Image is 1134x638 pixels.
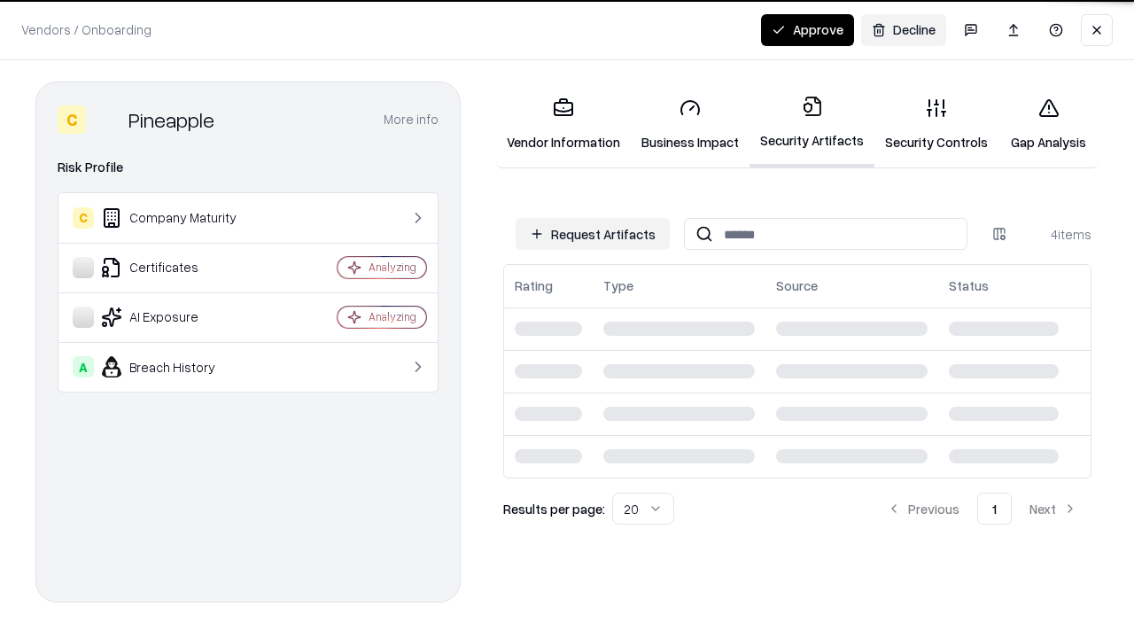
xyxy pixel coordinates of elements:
[73,356,284,377] div: Breach History
[73,307,284,328] div: AI Exposure
[369,309,416,324] div: Analyzing
[631,83,750,166] a: Business Impact
[73,207,94,229] div: C
[21,20,151,39] p: Vendors / Onboarding
[73,257,284,278] div: Certificates
[516,218,670,250] button: Request Artifacts
[949,276,989,295] div: Status
[503,500,605,518] p: Results per page:
[515,276,553,295] div: Rating
[977,493,1012,525] button: 1
[496,83,631,166] a: Vendor Information
[128,105,214,134] div: Pineapple
[73,207,284,229] div: Company Maturity
[93,105,121,134] img: Pineapple
[874,83,998,166] a: Security Controls
[369,260,416,275] div: Analyzing
[761,14,854,46] button: Approve
[58,157,439,178] div: Risk Profile
[603,276,633,295] div: Type
[750,82,874,167] a: Security Artifacts
[776,276,818,295] div: Source
[73,356,94,377] div: A
[873,493,1091,525] nav: pagination
[58,105,86,134] div: C
[861,14,946,46] button: Decline
[1021,225,1091,244] div: 4 items
[384,104,439,136] button: More info
[998,83,1099,166] a: Gap Analysis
